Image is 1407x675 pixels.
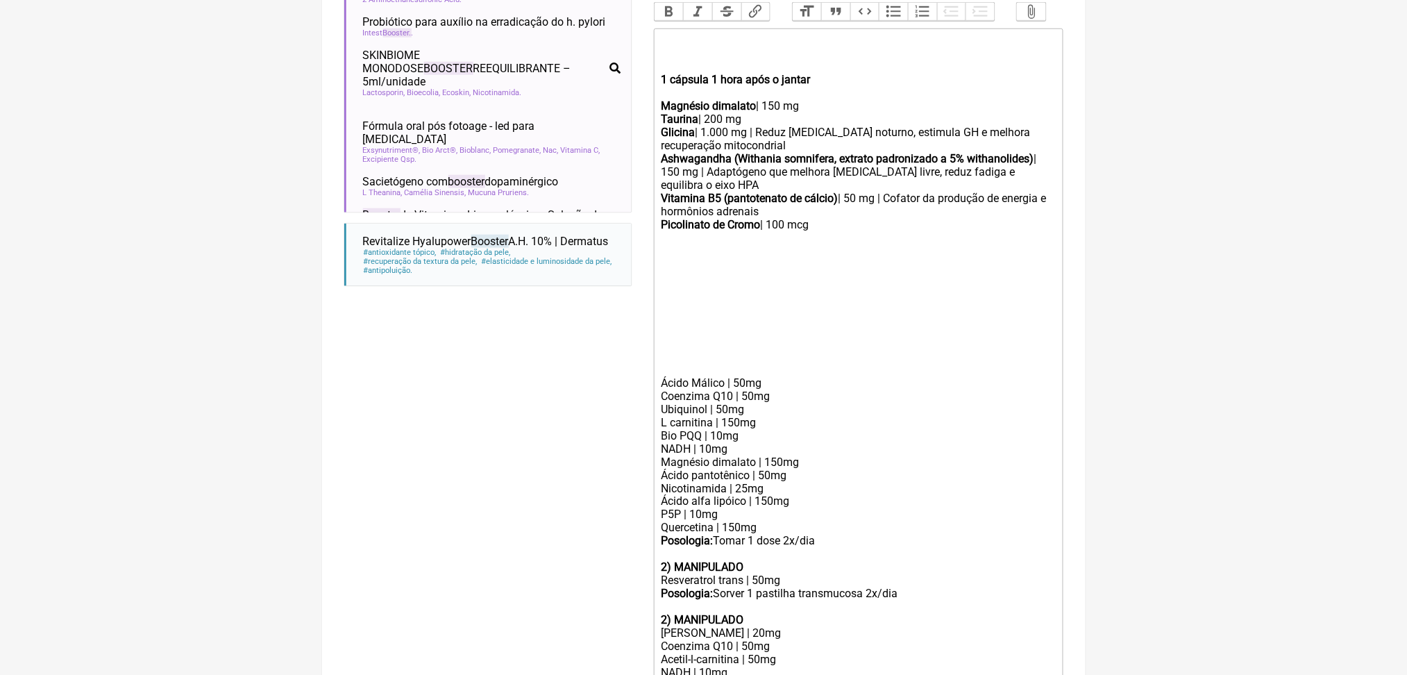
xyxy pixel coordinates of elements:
span: Booster [471,235,509,248]
button: Numbers [908,3,937,21]
strong: Posologia: [661,535,713,548]
div: | 150 mg | 200 mg | 1.000 mg | Reduz [MEDICAL_DATA] noturno, estimula GH e melhora recuperação mi... [661,99,1055,231]
span: Booster [363,208,401,222]
span: L Theanina [363,188,403,197]
span: Sacietógeno com dopaminérgico [363,175,559,188]
span: antipoluição [363,266,414,275]
span: Nicotinamida [473,88,522,97]
span: Intest [363,28,414,37]
span: BOOSTER [424,62,473,75]
span: Bio Arct® [423,146,458,155]
span: Fórmula oral pós fotoage - led para [MEDICAL_DATA] [363,119,621,146]
button: Attach Files [1017,3,1046,21]
span: SKINBIOME MONODOSE REEQUILIBRANTE – 5ml/unidade [363,49,604,88]
span: Booster [383,28,412,37]
button: Bullets [879,3,908,21]
strong: Magnésio dimalato [661,99,756,112]
span: Ecoskin [443,88,471,97]
span: Probiótico para auxílio na erradicação do h. pylori [363,15,606,28]
strong: Posologia: [661,587,713,601]
strong: 2) MANIPULADO [661,561,743,574]
button: Link [741,3,770,21]
span: elasticidade e luminosidade da pele [480,257,612,266]
span: Bioecolia [407,88,441,97]
span: hidratação da pele [439,248,511,257]
span: Nac [544,146,559,155]
strong: 2) MANIPULADO [661,614,743,627]
span: Excipiente Qsp [363,155,417,164]
strong: Vitamina B5 (pantotenato de cálcio) [661,192,838,205]
strong: Picolinato de Cromo [661,218,760,231]
button: Italic [683,3,712,21]
span: recuperação da textura da pele [363,257,478,266]
strong: Glicina [661,126,695,139]
strong: Ashwagandha (Withania somnifera, extrato padronizado a 5% withanolides) [661,152,1034,165]
span: Revitalize Hyalupower A.H. 10% | Dermatus [363,235,609,248]
button: Strikethrough [712,3,741,21]
span: Mucuna Pruriens [469,188,530,197]
span: de Vitaminas Lipossolúveis – Solução de gotas oleosas [363,208,604,235]
div: Ácido Málico | 50mg Coenzima Q10 | 50mg Ubiquinol | 50mg L carnitina | 150mg Bio PQQ | 10mg NADH ... [661,284,1055,587]
button: Heading [793,3,822,21]
span: Bioblanc [460,146,491,155]
span: Lactosporin [363,88,405,97]
button: Code [850,3,879,21]
button: Increase Level [966,3,995,21]
span: Vitamina C [561,146,600,155]
strong: Taurina [661,112,698,126]
strong: 1 cápsula 1 hora após o jantar [661,73,810,86]
button: Quote [821,3,850,21]
span: Exsynutriment® [363,146,421,155]
span: booster [448,175,485,188]
button: Decrease Level [937,3,966,21]
span: Camélia Sinensis [405,188,466,197]
span: Pomegranate [494,146,541,155]
button: Bold [655,3,684,21]
span: antioxidante tópico [363,248,437,257]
